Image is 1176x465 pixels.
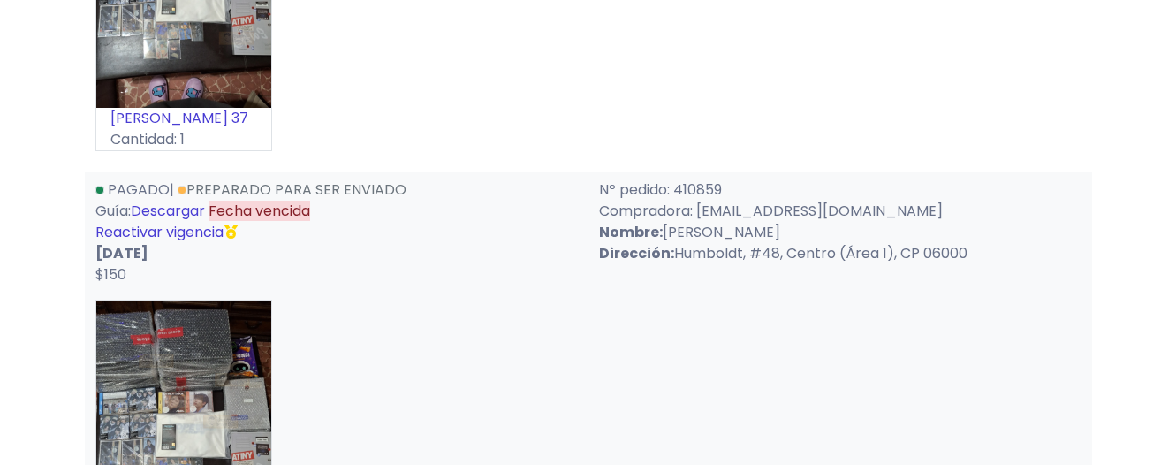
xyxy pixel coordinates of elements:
[178,179,406,200] a: Preparado para ser enviado
[96,129,271,150] p: Cantidad: 1
[599,243,1081,264] p: Humboldt, #48, Centro (Área 1), CP 06000
[85,179,588,286] div: | Guía:
[224,225,238,239] i: Feature Lolapay Pro
[599,243,674,263] strong: Dirección:
[599,222,1081,243] p: [PERSON_NAME]
[95,243,578,264] p: [DATE]
[599,179,1081,201] p: Nº pedido: 410859
[95,222,224,242] a: Reactivar vigencia
[131,201,205,221] a: Descargar
[95,264,126,285] span: $150
[599,201,1081,222] p: Compradora: [EMAIL_ADDRESS][DOMAIN_NAME]
[108,179,170,200] span: Pagado
[599,222,663,242] strong: Nombre:
[209,201,310,221] span: Fecha vencida
[110,108,248,128] a: [PERSON_NAME] 37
